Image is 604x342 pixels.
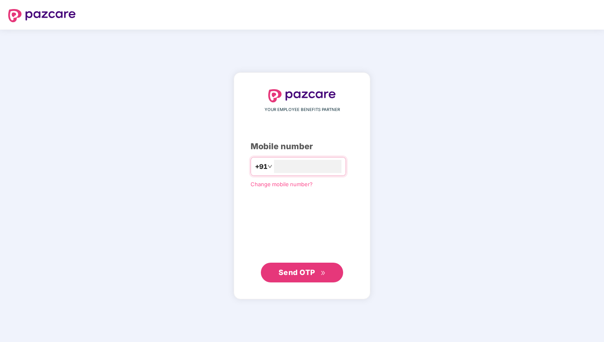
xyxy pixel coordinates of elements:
[255,162,267,172] span: +91
[265,106,340,113] span: YOUR EMPLOYEE BENEFITS PARTNER
[261,263,343,282] button: Send OTPdouble-right
[267,164,272,169] span: down
[251,140,353,153] div: Mobile number
[321,270,326,276] span: double-right
[251,181,313,187] a: Change mobile number?
[268,89,336,102] img: logo
[8,9,76,22] img: logo
[279,268,315,277] span: Send OTP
